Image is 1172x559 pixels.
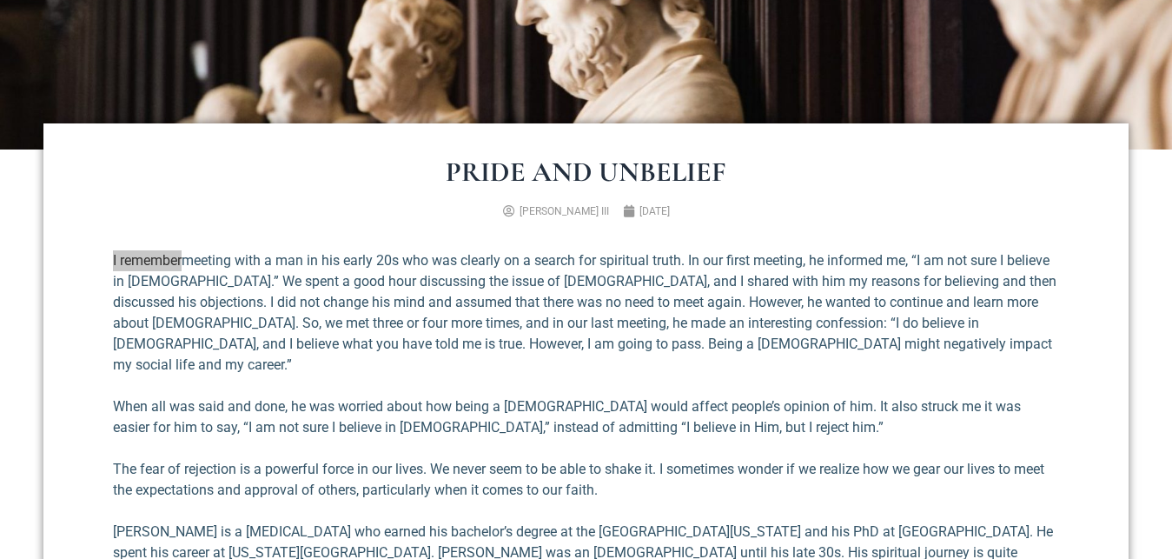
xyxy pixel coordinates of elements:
[113,396,1059,438] p: When all was said and done, he was worried about how being a [DEMOGRAPHIC_DATA] would affect peop...
[623,203,670,219] a: [DATE]
[113,459,1059,501] p: The fear of rejection is a powerful force in our lives. We never seem to be able to shake it. I s...
[639,205,670,217] time: [DATE]
[520,205,609,217] span: [PERSON_NAME] III
[113,158,1059,186] h1: Pride and Unbelief
[113,250,1059,376] p: meeting with a man in his early 20s who was clearly on a search for spiritual truth. In our first...
[113,252,182,269] span: I remember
